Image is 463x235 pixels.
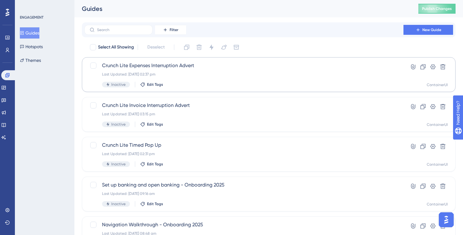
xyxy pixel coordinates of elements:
[418,4,456,14] button: Publish Changes
[147,82,163,87] span: Edit Tags
[437,210,456,229] iframe: UserGuiding AI Assistant Launcher
[140,122,163,127] button: Edit Tags
[15,2,39,9] span: Need Help?
[147,44,165,51] span: Deselect
[98,44,134,51] span: Select All Showing
[102,62,386,69] span: Crunch Lite Expenses Interruption Advert
[102,151,386,156] div: Last Updated: [DATE] 02:31 pm
[102,191,386,196] div: Last Updated: [DATE] 09:16 am
[403,25,453,35] button: New Guide
[140,162,163,167] button: Edit Tags
[102,72,386,77] div: Last Updated: [DATE] 02:37 pm
[20,41,43,52] button: Hotspots
[142,42,170,53] button: Deselect
[97,28,147,32] input: Search
[102,102,386,109] span: Crunch Lite Invoice Interruption Advert
[170,27,178,32] span: Filter
[20,27,39,39] button: Guides
[102,221,386,228] span: Navigation Walkthrough - Onboarding 2025
[155,25,186,35] button: Filter
[427,122,448,127] div: ContainerUI
[140,201,163,206] button: Edit Tags
[427,82,448,87] div: ContainerUI
[20,55,41,66] button: Themes
[111,201,126,206] span: Inactive
[147,122,163,127] span: Edit Tags
[102,141,386,149] span: Crunch Lite Timed Pop Up
[20,15,43,20] div: ENGAGEMENT
[147,162,163,167] span: Edit Tags
[422,6,452,11] span: Publish Changes
[82,4,403,13] div: Guides
[427,162,448,167] div: ContainerUI
[140,82,163,87] button: Edit Tags
[111,82,126,87] span: Inactive
[102,181,386,189] span: Set up banking and open banking - Onboarding 2025
[102,112,386,117] div: Last Updated: [DATE] 03:15 pm
[427,202,448,207] div: ContainerUI
[422,27,441,32] span: New Guide
[147,201,163,206] span: Edit Tags
[111,122,126,127] span: Inactive
[111,162,126,167] span: Inactive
